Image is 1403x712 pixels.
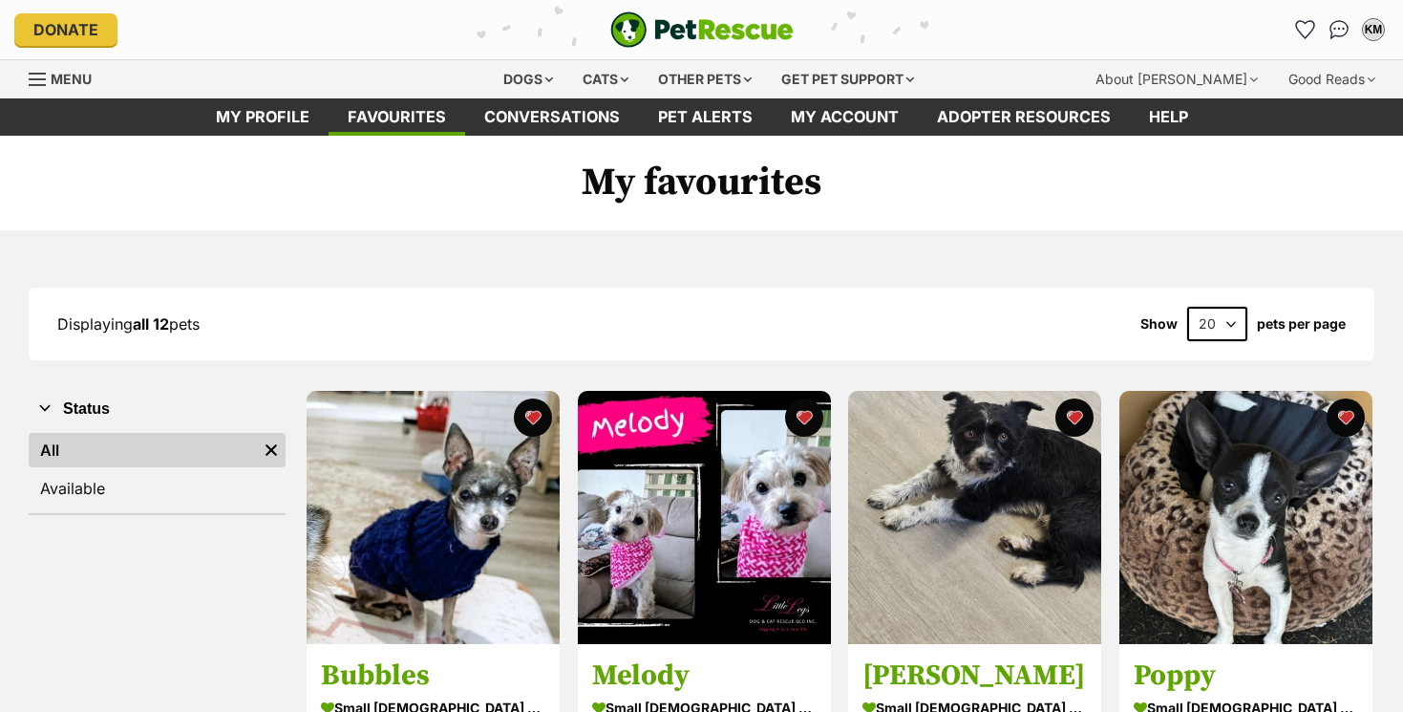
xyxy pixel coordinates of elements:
[1134,658,1358,694] h3: Poppy
[1329,20,1350,39] img: chat-41dd97257d64d25036548639549fe6c8038ab92f7586957e7f3b1b290dea8141.svg
[639,98,772,136] a: Pet alerts
[610,11,794,48] a: PetRescue
[645,60,765,98] div: Other pets
[862,658,1087,694] h3: [PERSON_NAME]
[1130,98,1207,136] a: Help
[29,429,286,513] div: Status
[1289,14,1320,45] a: Favourites
[1358,14,1389,45] button: My account
[465,98,639,136] a: conversations
[1289,14,1389,45] ul: Account quick links
[1257,316,1346,332] label: pets per page
[514,399,552,437] button: favourite
[610,11,794,48] img: logo-e224e6f780fb5917bec1dbf3a21bbac754714ae5b6737aabdf751b685950b380.svg
[329,98,465,136] a: Favourites
[1082,60,1271,98] div: About [PERSON_NAME]
[1364,20,1383,39] div: KM
[490,60,566,98] div: Dogs
[1119,391,1372,644] img: Poppy
[569,60,642,98] div: Cats
[578,391,831,644] img: Melody
[848,391,1101,644] img: Sam
[1140,316,1178,332] span: Show
[772,98,918,136] a: My account
[1275,60,1389,98] div: Good Reads
[592,658,817,694] h3: Melody
[29,433,257,467] a: All
[29,471,286,506] a: Available
[133,314,169,334] strong: all 12
[918,98,1130,136] a: Adopter resources
[307,391,560,644] img: Bubbles
[51,71,92,87] span: Menu
[29,397,286,421] button: Status
[1055,399,1094,437] button: favourite
[197,98,329,136] a: My profile
[1324,14,1354,45] a: Conversations
[257,433,286,467] a: Remove filter
[14,13,117,46] a: Donate
[29,60,105,95] a: Menu
[768,60,927,98] div: Get pet support
[57,314,200,334] span: Displaying pets
[784,399,822,437] button: favourite
[1327,399,1365,437] button: favourite
[321,658,545,694] h3: Bubbles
